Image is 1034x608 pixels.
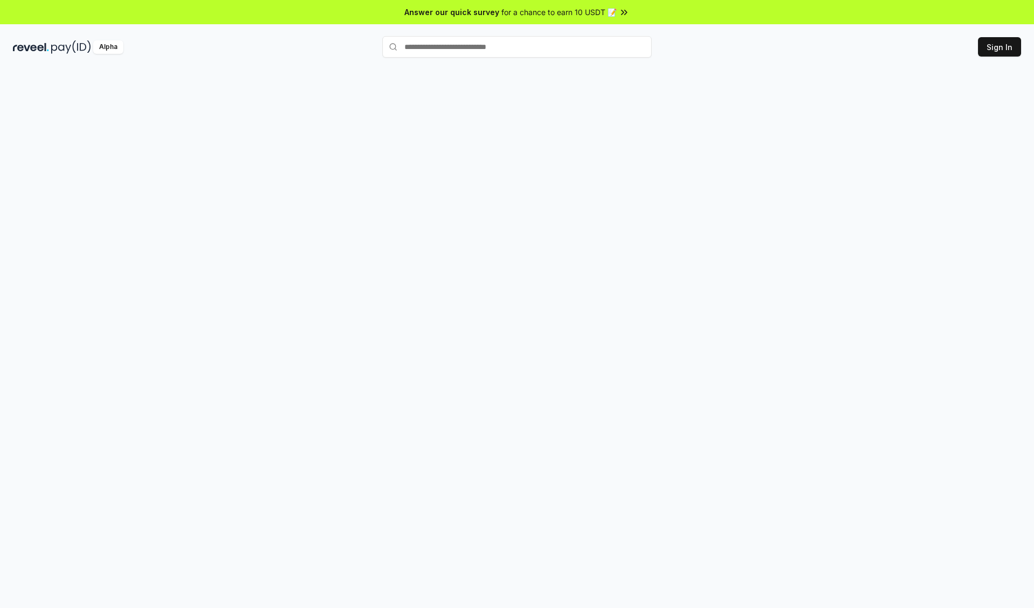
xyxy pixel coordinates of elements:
div: Alpha [93,40,123,54]
img: pay_id [51,40,91,54]
span: Answer our quick survey [404,6,499,18]
img: reveel_dark [13,40,49,54]
span: for a chance to earn 10 USDT 📝 [501,6,617,18]
button: Sign In [978,37,1021,57]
